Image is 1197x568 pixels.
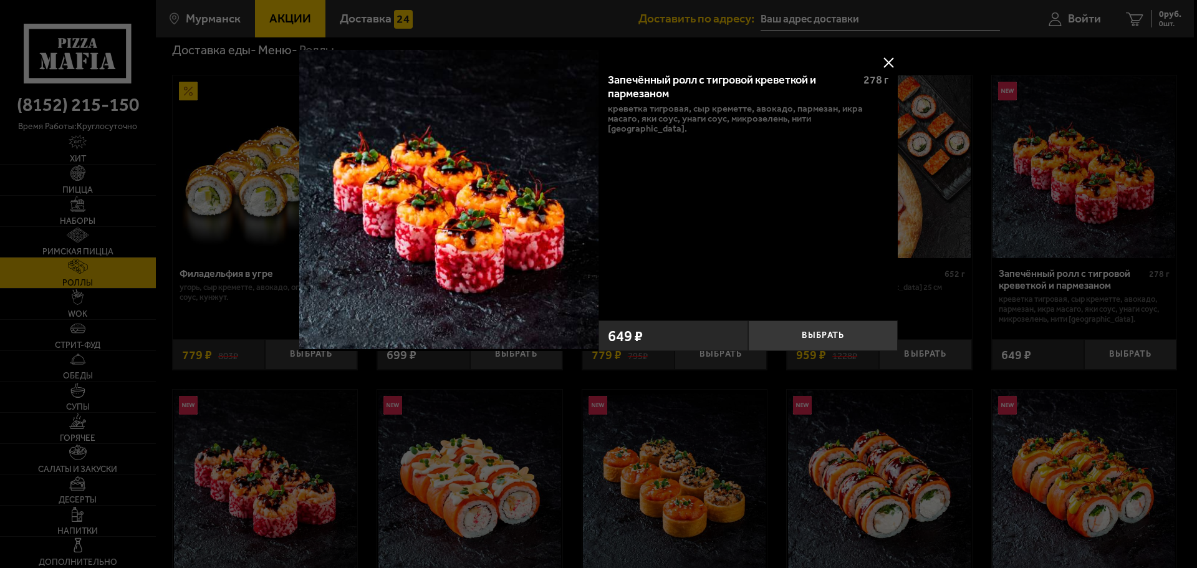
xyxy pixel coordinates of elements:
button: Выбрать [748,320,898,351]
p: креветка тигровая, Сыр креметте, авокадо, пармезан, икра масаго, яки соус, унаги соус, микрозелен... [608,103,888,133]
a: Запечённый ролл с тигровой креветкой и пармезаном [299,50,598,351]
span: 278 г [863,73,888,87]
img: Запечённый ролл с тигровой креветкой и пармезаном [299,50,598,349]
span: 649 ₽ [608,329,643,344]
div: Запечённый ролл с тигровой креветкой и пармезаном [608,74,853,100]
